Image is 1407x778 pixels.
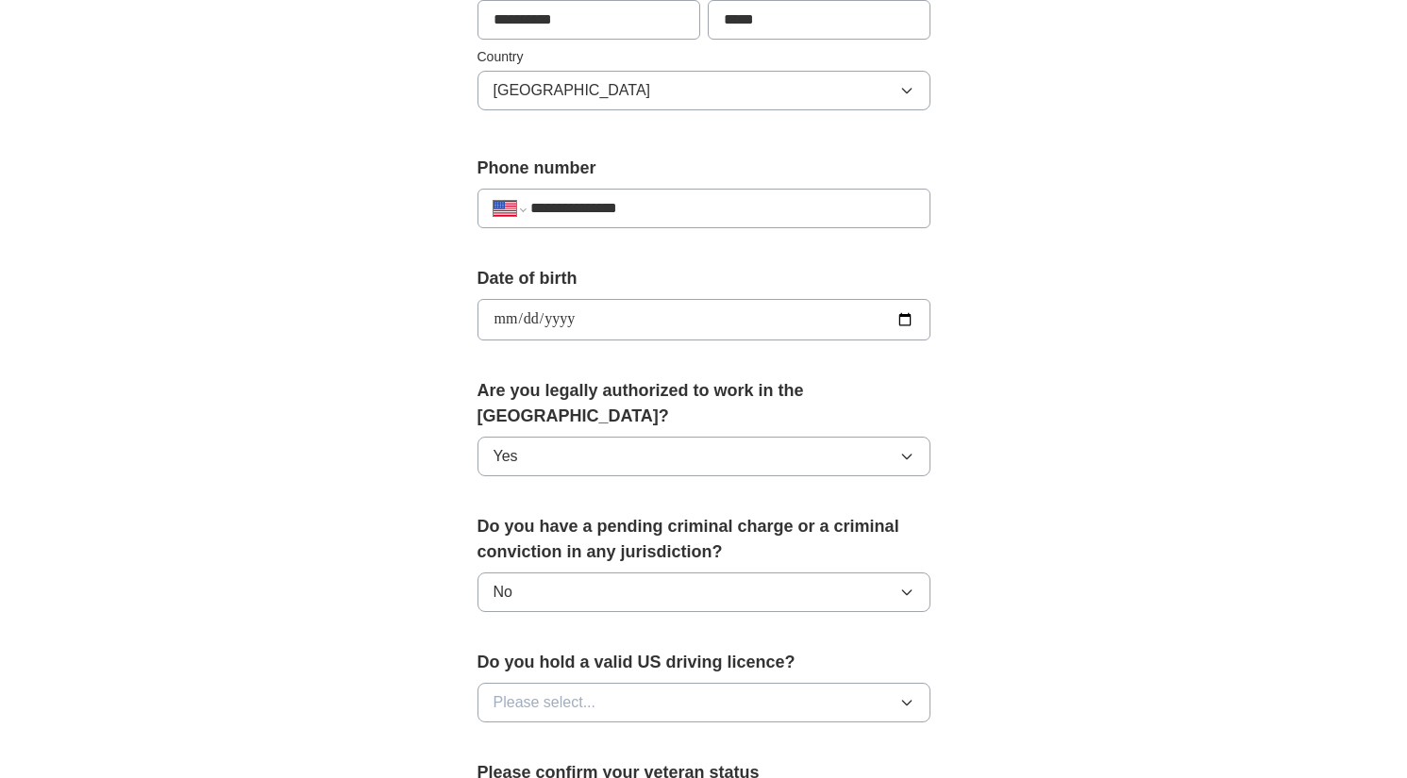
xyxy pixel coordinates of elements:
label: Country [477,47,930,67]
label: Date of birth [477,266,930,291]
span: No [494,581,512,604]
button: No [477,572,930,612]
label: Do you have a pending criminal charge or a criminal conviction in any jurisdiction? [477,514,930,565]
label: Do you hold a valid US driving licence? [477,650,930,675]
span: [GEOGRAPHIC_DATA] [494,79,651,102]
label: Phone number [477,156,930,181]
button: Yes [477,437,930,476]
span: Yes [494,445,518,468]
label: Are you legally authorized to work in the [GEOGRAPHIC_DATA]? [477,378,930,429]
button: Please select... [477,683,930,722]
span: Please select... [494,691,596,714]
button: [GEOGRAPHIC_DATA] [477,71,930,110]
